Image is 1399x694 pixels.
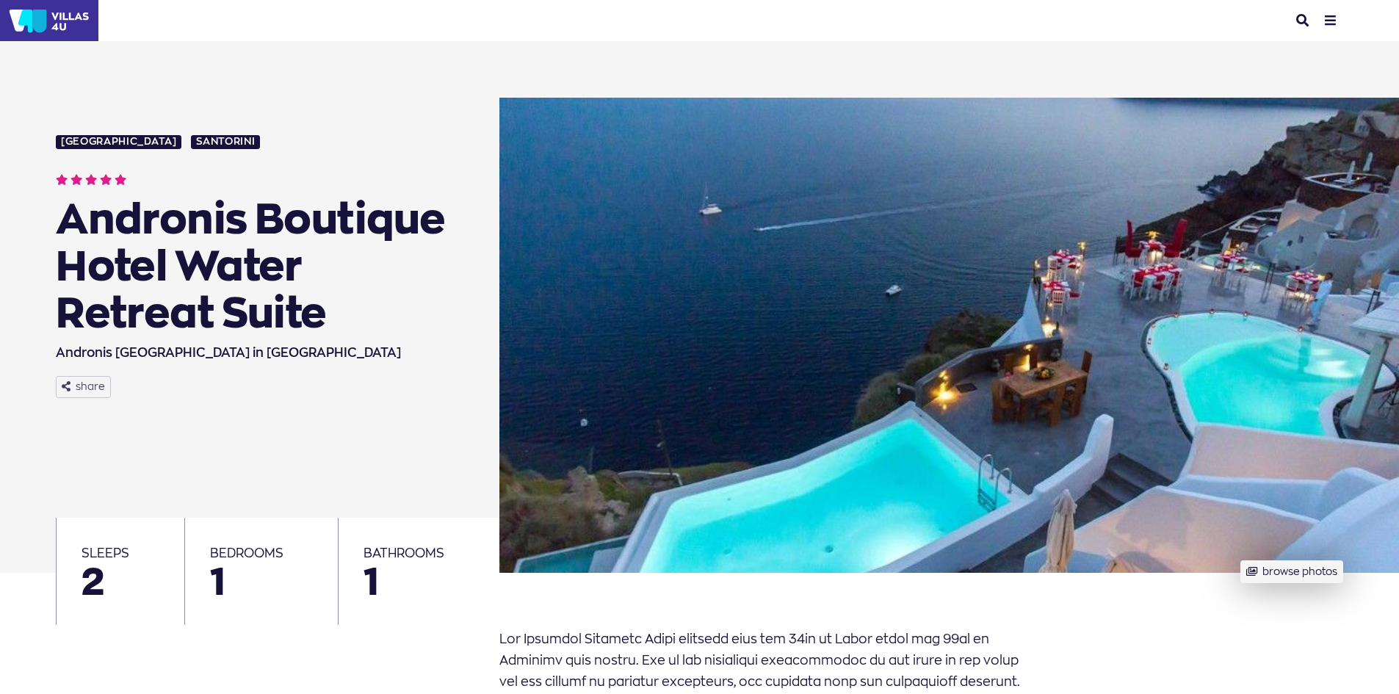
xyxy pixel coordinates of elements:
[56,135,181,149] a: [GEOGRAPHIC_DATA]
[82,563,159,600] span: 2
[1240,560,1342,583] button: browse photos
[210,563,314,600] span: 1
[56,376,110,399] button: share
[364,563,474,600] span: 1
[82,545,129,560] span: sleeps
[56,340,462,363] h1: Andronis [GEOGRAPHIC_DATA] in [GEOGRAPHIC_DATA]
[191,135,260,149] a: Santorini
[210,545,283,560] span: bedrooms
[364,545,444,560] span: bathrooms
[56,195,462,336] div: Andronis Boutique Hotel Water Retreat Suite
